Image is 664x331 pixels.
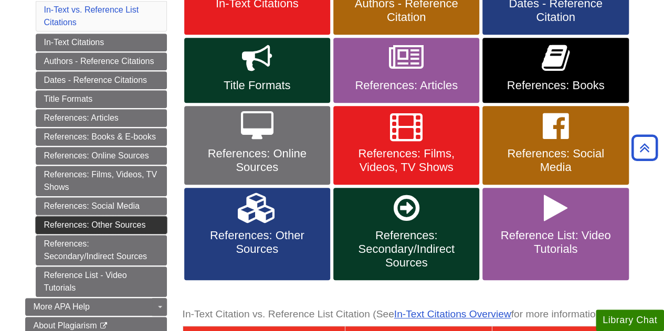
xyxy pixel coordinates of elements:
a: Title Formats [36,90,167,108]
a: References: Online Sources [36,147,167,165]
a: References: Films, Videos, TV Shows [36,166,167,196]
span: References: Secondary/Indirect Sources [341,229,471,270]
a: References: Secondary/Indirect Sources [333,188,479,280]
a: References: Other Sources [36,216,167,234]
span: About Plagiarism [34,321,97,330]
span: References: Social Media [490,147,620,174]
a: In-Text Citations [36,34,167,51]
a: More APA Help [25,298,167,316]
a: References: Films, Videos, TV Shows [333,106,479,185]
a: Back to Top [628,141,661,155]
span: More APA Help [34,302,90,311]
span: Reference List: Video Tutorials [490,229,620,256]
span: References: Films, Videos, TV Shows [341,147,471,174]
a: References: Articles [36,109,167,127]
span: References: Online Sources [192,147,322,174]
span: References: Articles [341,79,471,92]
a: Title Formats [184,38,330,103]
a: References: Online Sources [184,106,330,185]
span: Title Formats [192,79,322,92]
a: References: Articles [333,38,479,103]
button: Library Chat [596,309,664,331]
a: Authors - Reference Citations [36,52,167,70]
a: Reference List: Video Tutorials [482,188,628,280]
a: Dates - Reference Citations [36,71,167,89]
a: References: Secondary/Indirect Sources [36,235,167,265]
i: This link opens in a new window [99,323,108,329]
a: In-Text vs. Reference List Citations [44,5,139,27]
span: References: Other Sources [192,229,322,256]
span: References: Books [490,79,620,92]
a: References: Other Sources [184,188,330,280]
a: References: Books [482,38,628,103]
a: References: Social Media [36,197,167,215]
a: References: Books & E-books [36,128,167,146]
a: Reference List - Video Tutorials [36,266,167,297]
caption: In-Text Citation vs. Reference List Citation (See for more information) [183,303,639,326]
a: References: Social Media [482,106,628,185]
a: In-Text Citations Overview [394,308,511,319]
